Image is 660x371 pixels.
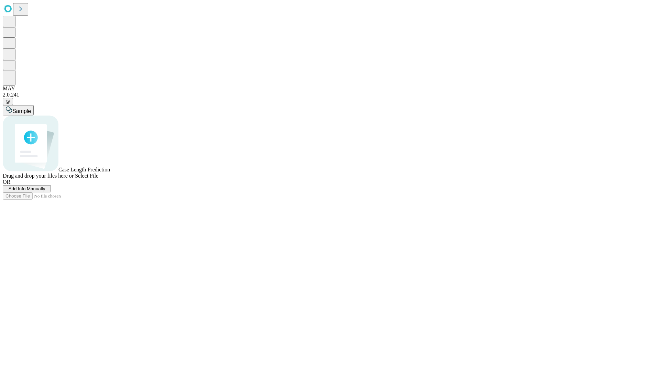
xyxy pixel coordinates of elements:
button: Add Info Manually [3,185,51,192]
span: Drag and drop your files here or [3,173,74,179]
div: MAY [3,86,657,92]
span: Case Length Prediction [58,167,110,172]
span: @ [5,99,10,104]
button: @ [3,98,13,105]
div: 2.0.241 [3,92,657,98]
span: Add Info Manually [9,186,45,191]
span: Sample [12,108,31,114]
span: Select File [75,173,98,179]
span: OR [3,179,10,185]
button: Sample [3,105,34,115]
